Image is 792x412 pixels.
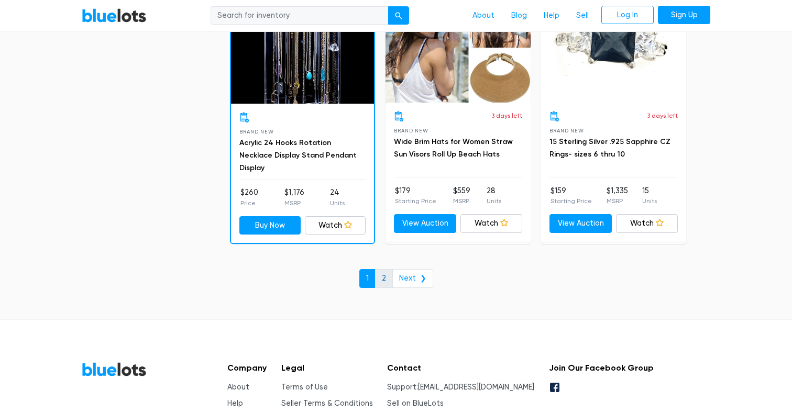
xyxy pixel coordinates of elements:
[239,216,301,235] a: Buy Now
[227,383,249,392] a: About
[487,196,501,206] p: Units
[568,6,597,26] a: Sell
[601,6,654,25] a: Log In
[387,363,534,373] h5: Contact
[281,363,373,373] h5: Legal
[607,196,628,206] p: MSRP
[607,185,628,206] li: $1,335
[227,399,243,408] a: Help
[239,129,273,135] span: Brand New
[549,363,654,373] h5: Join Our Facebook Group
[453,196,470,206] p: MSRP
[658,6,710,25] a: Sign Up
[82,8,147,23] a: BlueLots
[305,216,366,235] a: Watch
[464,6,503,26] a: About
[535,6,568,26] a: Help
[418,383,534,392] a: [EMAIL_ADDRESS][DOMAIN_NAME]
[284,187,304,208] li: $1,176
[549,214,612,233] a: View Auction
[551,196,592,206] p: Starting Price
[227,363,267,373] h5: Company
[395,196,436,206] p: Starting Price
[281,383,328,392] a: Terms of Use
[394,128,428,133] span: Brand New
[211,6,389,25] input: Search for inventory
[549,137,670,159] a: 15 Sterling Silver .925 Sapphire CZ Rings- sizes 6 thru 10
[395,185,436,206] li: $179
[616,214,678,233] a: Watch
[503,6,535,26] a: Blog
[491,111,522,120] p: 3 days left
[642,196,657,206] p: Units
[82,362,147,377] a: BlueLots
[549,128,584,133] span: Brand New
[387,399,444,408] a: Sell on BlueLots
[642,185,657,206] li: 15
[239,138,357,172] a: Acrylic 24 Hooks Rotation Necklace Display Stand Pendant Display
[551,185,592,206] li: $159
[375,269,393,288] a: 2
[487,185,501,206] li: 28
[359,269,376,288] a: 1
[330,187,345,208] li: 24
[240,187,258,208] li: $260
[284,198,304,208] p: MSRP
[387,382,534,393] li: Support:
[647,111,678,120] p: 3 days left
[394,214,456,233] a: View Auction
[330,198,345,208] p: Units
[460,214,523,233] a: Watch
[240,198,258,208] p: Price
[453,185,470,206] li: $559
[392,269,433,288] a: Next ❯
[281,399,373,408] a: Seller Terms & Conditions
[394,137,513,159] a: Wide Brim Hats for Women Straw Sun Visors Roll Up Beach Hats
